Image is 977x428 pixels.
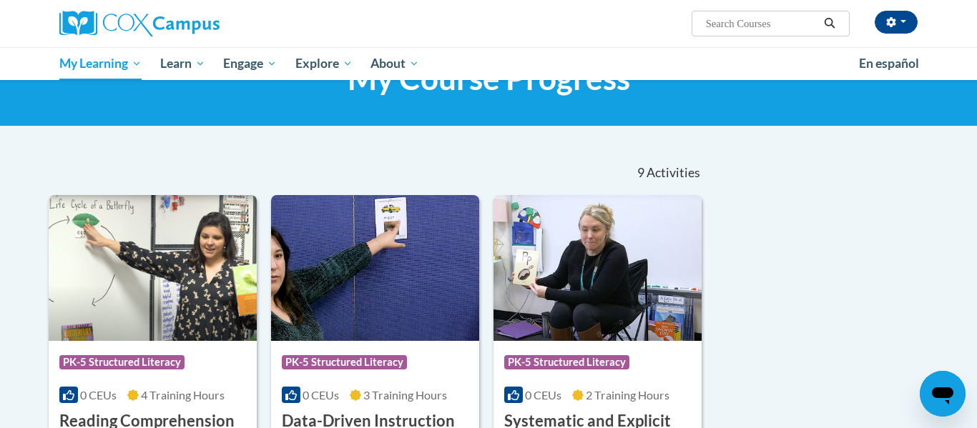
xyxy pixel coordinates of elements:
[38,47,939,80] div: Main menu
[859,56,919,71] span: En español
[362,47,429,80] a: About
[59,11,220,36] img: Cox Campus
[271,195,479,341] img: Course Logo
[363,388,447,402] span: 3 Training Hours
[525,388,561,402] span: 0 CEUs
[850,49,928,79] a: En español
[303,388,339,402] span: 0 CEUs
[50,47,151,80] a: My Learning
[637,165,644,181] span: 9
[223,55,277,72] span: Engage
[704,15,819,32] input: Search Courses
[647,165,700,181] span: Activities
[141,388,225,402] span: 4 Training Hours
[214,47,286,80] a: Engage
[151,47,215,80] a: Learn
[370,55,419,72] span: About
[586,388,669,402] span: 2 Training Hours
[494,195,702,341] img: Course Logo
[59,55,142,72] span: My Learning
[49,195,257,341] img: Course Logo
[59,11,331,36] a: Cox Campus
[920,371,966,417] iframe: Button to launch messaging window
[295,55,353,72] span: Explore
[875,11,918,34] button: Account Settings
[160,55,205,72] span: Learn
[819,15,840,32] button: Search
[504,355,629,369] span: PK-5 Structured Literacy
[282,355,407,369] span: PK-5 Structured Literacy
[59,355,185,369] span: PK-5 Structured Literacy
[286,47,362,80] a: Explore
[80,388,117,402] span: 0 CEUs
